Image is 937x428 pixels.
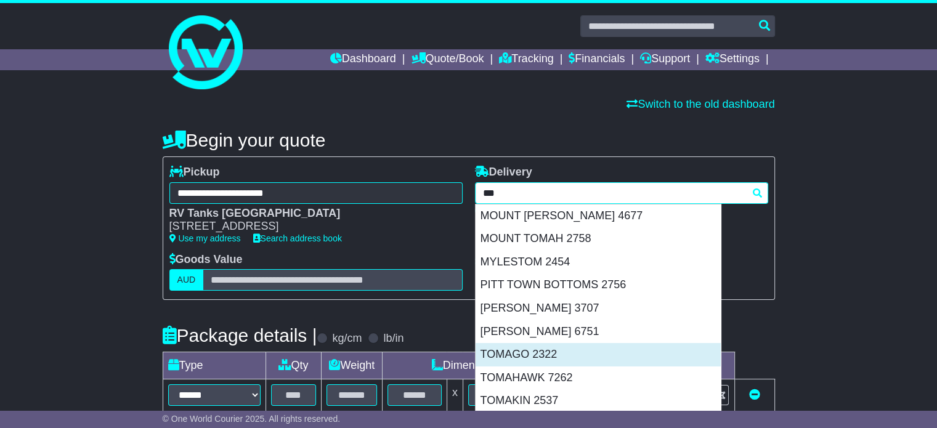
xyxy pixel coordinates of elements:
[476,297,721,320] div: [PERSON_NAME] 3707
[163,325,317,345] h4: Package details |
[383,332,404,345] label: lb/in
[476,366,721,390] div: TOMAHAWK 7262
[627,98,774,110] a: Switch to the old dashboard
[163,130,775,150] h4: Begin your quote
[749,389,760,401] a: Remove this item
[169,207,450,220] div: RV Tanks [GEOGRAPHIC_DATA]
[169,233,241,243] a: Use my address
[640,49,690,70] a: Support
[476,273,721,297] div: PITT TOWN BOTTOMS 2756
[163,414,341,424] span: © One World Courier 2025. All rights reserved.
[476,204,721,228] div: MOUNT [PERSON_NAME] 4677
[253,233,342,243] a: Search address book
[476,251,721,274] div: MYLESTOM 2454
[266,352,322,379] td: Qty
[475,166,532,179] label: Delivery
[169,253,243,267] label: Goods Value
[332,332,362,345] label: kg/cm
[411,49,484,70] a: Quote/Book
[330,49,396,70] a: Dashboard
[169,166,220,179] label: Pickup
[383,352,608,379] td: Dimensions (L x W x H)
[163,352,266,379] td: Type
[476,227,721,251] div: MOUNT TOMAH 2758
[499,49,553,70] a: Tracking
[169,269,204,291] label: AUD
[475,182,768,204] typeahead: Please provide city
[476,320,721,344] div: [PERSON_NAME] 6751
[169,220,450,233] div: [STREET_ADDRESS]
[569,49,625,70] a: Financials
[476,343,721,366] div: TOMAGO 2322
[322,352,383,379] td: Weight
[447,379,463,411] td: x
[705,49,760,70] a: Settings
[476,389,721,413] div: TOMAKIN 2537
